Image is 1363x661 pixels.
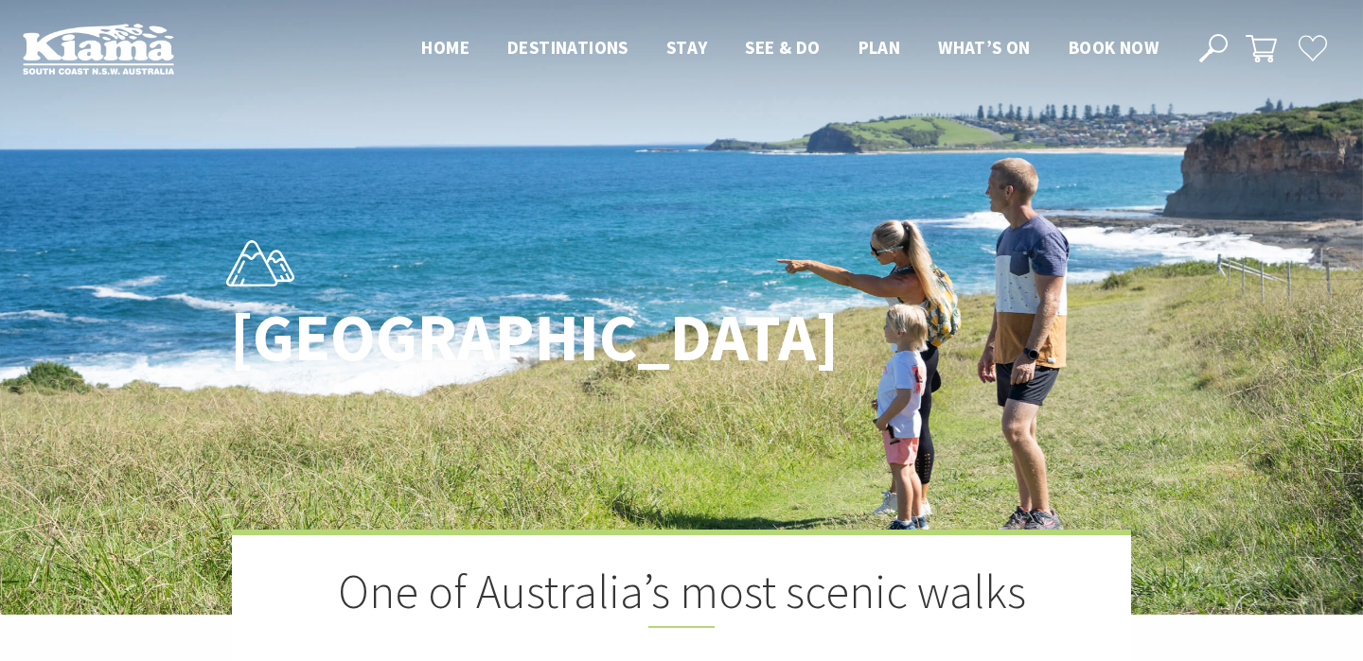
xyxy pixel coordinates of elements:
[938,36,1031,59] span: What’s On
[666,36,708,59] span: Stay
[402,33,1177,64] nav: Main Menu
[230,302,765,374] h1: [GEOGRAPHIC_DATA]
[1069,36,1159,59] span: Book now
[327,564,1036,628] h2: One of Australia’s most scenic walks
[421,36,469,59] span: Home
[23,23,174,75] img: Kiama Logo
[507,36,628,59] span: Destinations
[859,36,901,59] span: Plan
[745,36,820,59] span: See & Do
